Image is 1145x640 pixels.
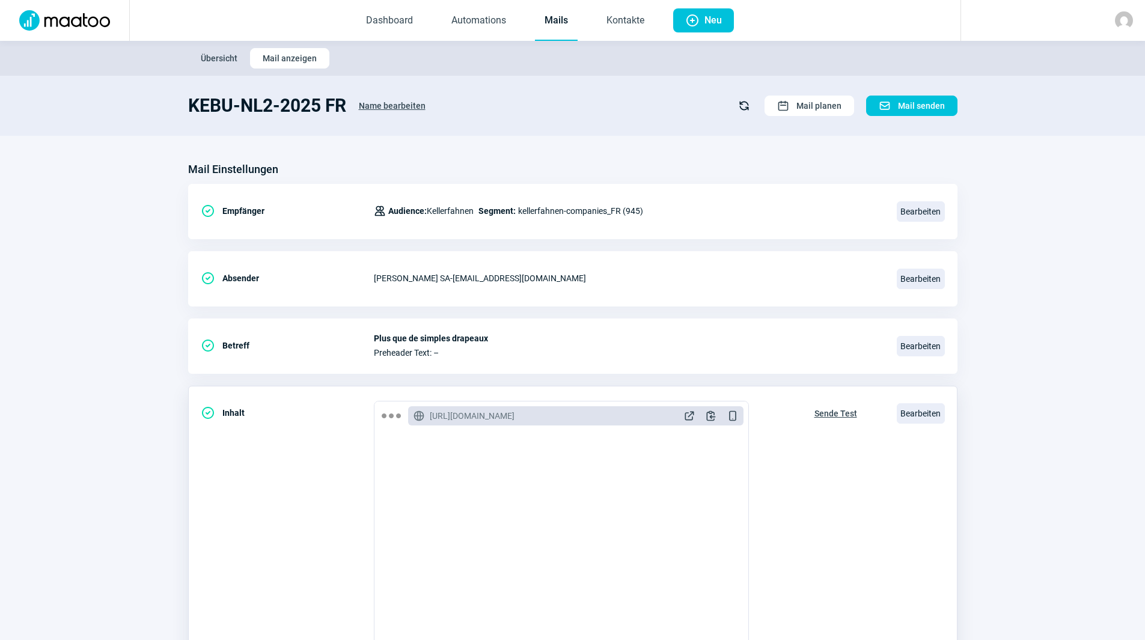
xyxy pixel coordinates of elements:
span: Sende Test [814,404,857,423]
button: Neu [673,8,734,32]
span: Bearbeiten [897,403,945,424]
img: Logo [12,10,117,31]
button: Mail senden [866,96,957,116]
span: Mail planen [796,96,841,115]
span: Bearbeiten [897,269,945,289]
div: Empfänger [201,199,374,223]
span: Übersicht [201,49,237,68]
span: Preheader Text: – [374,348,882,358]
h1: KEBU-NL2-2025 FR [188,95,346,117]
a: Mails [535,1,578,41]
span: Mail anzeigen [263,49,317,68]
a: Dashboard [356,1,423,41]
div: [PERSON_NAME] SA - [EMAIL_ADDRESS][DOMAIN_NAME] [374,266,882,290]
span: Bearbeiten [897,201,945,222]
button: Sende Test [802,401,870,424]
div: Betreff [201,334,374,358]
a: Automations [442,1,516,41]
h3: Mail Einstellungen [188,160,278,179]
span: Name bearbeiten [359,96,426,115]
span: Mail senden [898,96,945,115]
button: Mail anzeigen [250,48,329,69]
span: Plus que de simples drapeaux [374,334,882,343]
span: [URL][DOMAIN_NAME] [430,410,514,422]
button: Name bearbeiten [346,95,438,117]
span: Kellerfahnen [388,204,474,218]
span: Bearbeiten [897,336,945,356]
button: Mail planen [765,96,854,116]
span: Neu [704,8,722,32]
div: Inhalt [201,401,374,425]
span: Audience: [388,206,427,216]
button: Übersicht [188,48,250,69]
div: Absender [201,266,374,290]
span: Segment: [478,204,516,218]
a: Kontakte [597,1,654,41]
div: kellerfahnen-companies_FR (945) [374,199,643,223]
img: avatar [1115,11,1133,29]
